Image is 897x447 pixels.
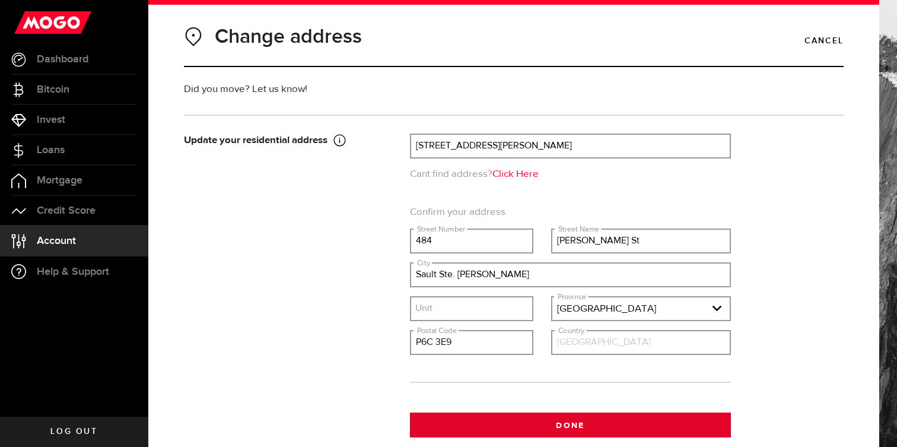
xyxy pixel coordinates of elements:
input: City [411,264,730,286]
span: Account [37,236,76,246]
span: Loans [37,145,65,156]
label: Country [555,322,587,337]
div: Did you move? Let us know! [175,83,389,97]
input: Country [552,331,730,354]
button: Open LiveChat chat widget [9,5,45,40]
span: Invest [37,115,65,125]
input: Street Name [552,230,730,252]
a: Cancel [804,31,844,51]
label: Province [554,289,589,303]
input: Street Number [411,230,532,252]
input: Postal Code [411,331,532,354]
input: Suite (Optional) [411,297,532,320]
span: Dashboard [37,54,88,65]
label: City [413,255,432,270]
span: Mortgage [37,175,82,186]
div: Update your residential address [184,134,392,148]
label: Street Number [413,221,467,236]
span: Credit Score [37,205,96,216]
label: Postal Code [413,322,459,337]
span: Confirm your address [401,205,740,220]
a: expand select [552,297,730,320]
span: Bitcoin [37,84,69,95]
span: Help & Support [37,267,109,277]
h1: Change address [215,21,362,52]
span: Log out [50,427,97,436]
a: Click Here [492,169,539,179]
span: Cant find address? [410,169,539,179]
button: Done [410,413,731,438]
label: Street Name [555,221,601,236]
input: Address [411,135,730,157]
